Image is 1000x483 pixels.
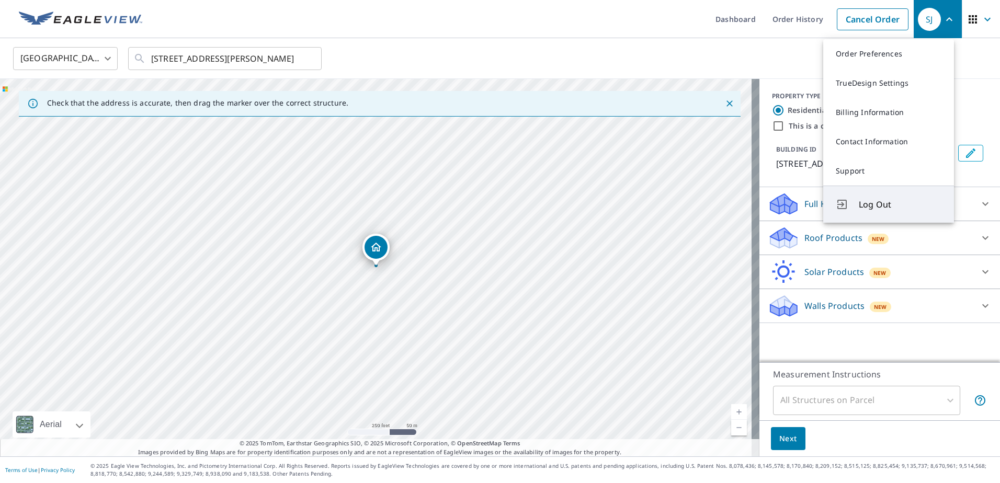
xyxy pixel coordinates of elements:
[90,462,995,478] p: © 2025 Eagle View Technologies, Inc. and Pictometry International Corp. All Rights Reserved. Repo...
[5,467,75,473] p: |
[804,300,865,312] p: Walls Products
[859,198,941,211] span: Log Out
[776,157,954,170] p: [STREET_ADDRESS][PERSON_NAME]
[41,466,75,474] a: Privacy Policy
[918,8,941,31] div: SJ
[773,368,986,381] p: Measurement Instructions
[958,145,983,162] button: Edit building 1
[823,127,954,156] a: Contact Information
[804,198,885,210] p: Full House Products
[731,404,747,420] a: Current Level 17, Zoom In
[768,225,992,250] div: Roof ProductsNew
[974,394,986,407] span: Your report will include each building or structure inside the parcel boundary. In some cases, du...
[37,411,65,438] div: Aerial
[768,191,992,216] div: Full House ProductsNew
[13,411,90,438] div: Aerial
[240,439,520,448] span: © 2025 TomTom, Earthstar Geographics SIO, © 2025 Microsoft Corporation, ©
[788,105,828,116] label: Residential
[776,145,816,154] p: BUILDING ID
[13,44,118,73] div: [GEOGRAPHIC_DATA]
[723,97,736,110] button: Close
[771,427,805,451] button: Next
[823,68,954,98] a: TrueDesign Settings
[768,259,992,284] div: Solar ProductsNew
[457,439,501,447] a: OpenStreetMap
[823,39,954,68] a: Order Preferences
[779,432,797,445] span: Next
[872,235,885,243] span: New
[789,121,851,131] label: This is a complex
[772,91,987,101] div: PROPERTY TYPE
[804,266,864,278] p: Solar Products
[151,44,300,73] input: Search by address or latitude-longitude
[804,232,862,244] p: Roof Products
[874,303,887,311] span: New
[873,269,887,277] span: New
[837,8,908,30] a: Cancel Order
[768,293,992,318] div: Walls ProductsNew
[47,98,348,108] p: Check that the address is accurate, then drag the marker over the correct structure.
[731,420,747,435] a: Current Level 17, Zoom Out
[5,466,38,474] a: Terms of Use
[823,156,954,186] a: Support
[362,234,390,266] div: Dropped pin, building 1, Residential property, 1030 Ridge Dr Linville, NC 28646
[19,11,142,27] img: EV Logo
[823,98,954,127] a: Billing Information
[823,186,954,223] button: Log Out
[503,439,520,447] a: Terms
[773,386,960,415] div: All Structures on Parcel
